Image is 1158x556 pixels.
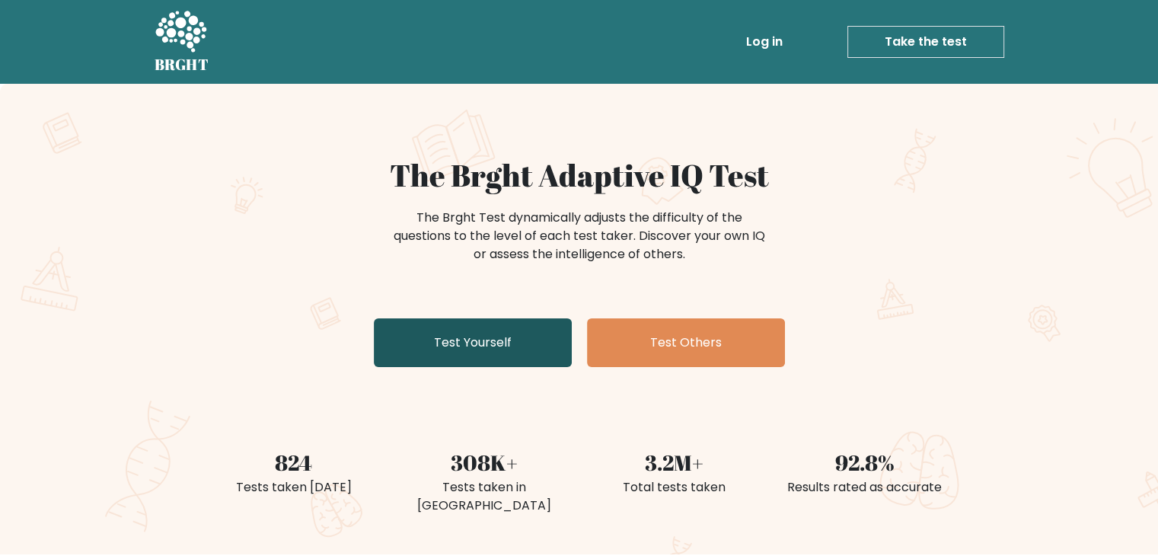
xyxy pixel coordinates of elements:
div: The Brght Test dynamically adjusts the difficulty of the questions to the level of each test take... [389,209,770,264]
h5: BRGHT [155,56,209,74]
a: Test Yourself [374,318,572,367]
div: Total tests taken [589,478,761,497]
div: Tests taken in [GEOGRAPHIC_DATA] [398,478,570,515]
div: 92.8% [779,446,951,478]
a: BRGHT [155,6,209,78]
h1: The Brght Adaptive IQ Test [208,157,951,193]
a: Log in [740,27,789,57]
div: Tests taken [DATE] [208,478,380,497]
div: 3.2M+ [589,446,761,478]
div: 308K+ [398,446,570,478]
a: Take the test [847,26,1004,58]
div: Results rated as accurate [779,478,951,497]
div: 824 [208,446,380,478]
a: Test Others [587,318,785,367]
